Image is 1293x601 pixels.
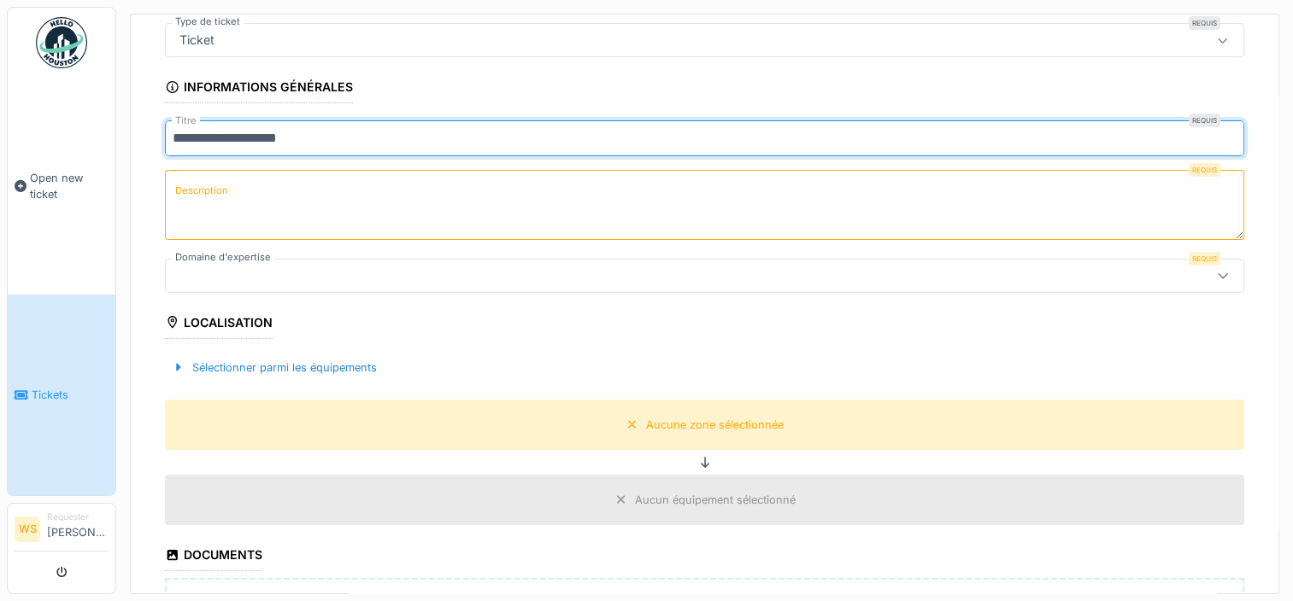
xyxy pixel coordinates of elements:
[165,74,353,103] div: Informations générales
[1189,163,1220,177] div: Requis
[8,295,115,495] a: Tickets
[47,511,109,547] li: [PERSON_NAME]
[172,114,200,128] label: Titre
[1189,114,1220,127] div: Requis
[635,492,796,508] div: Aucun équipement sélectionné
[1189,16,1220,30] div: Requis
[165,310,273,339] div: Localisation
[1189,252,1220,265] div: Requis
[646,417,784,433] div: Aucune zone sélectionnée
[173,31,221,50] div: Ticket
[172,15,244,29] label: Type de ticket
[172,180,232,201] label: Description
[36,17,87,68] img: Badge_color-CXgf-gQk.svg
[165,542,262,571] div: Documents
[32,387,109,403] span: Tickets
[8,78,115,295] a: Open new ticket
[15,511,109,551] a: WS Requester[PERSON_NAME]
[172,250,274,265] label: Domaine d'expertise
[30,170,109,202] span: Open new ticket
[15,516,40,542] li: WS
[165,356,384,379] div: Sélectionner parmi les équipements
[47,511,109,523] div: Requester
